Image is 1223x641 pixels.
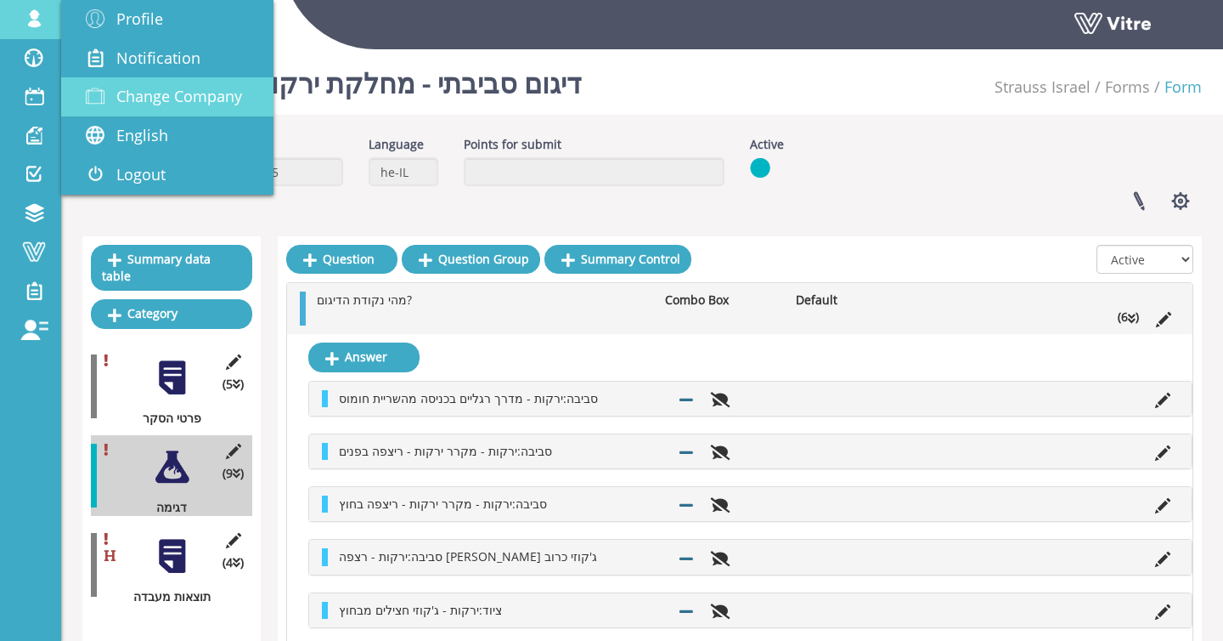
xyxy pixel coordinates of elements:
li: Combo Box [657,292,787,309]
span: English [116,125,168,145]
span: Change Company [116,86,242,106]
span: סביבה:ירקות - רצפה [PERSON_NAME] ג'קוזי כרוב [339,548,597,564]
a: Category [91,299,252,328]
span: (5 ) [223,376,244,393]
li: (6 ) [1109,309,1147,326]
span: (4 ) [223,554,244,571]
li: Default [787,292,918,309]
a: English [61,116,273,156]
span: Profile [116,9,163,29]
div: תוצאות מעבדה [91,588,240,605]
span: ציוד:ירקות - ג'קוזי חצילים מבחוץ [339,602,502,618]
li: Form [1150,77,1202,99]
img: yes [750,157,770,179]
h1: Form דיגום סביבתי - מחלקת ירקות - סלטים [82,43,581,115]
a: Forms [1105,77,1150,97]
span: Logout [116,164,166,184]
a: Logout [61,156,273,195]
a: Strauss Israel [995,77,1091,97]
a: Summary data table [91,245,252,291]
label: Language [369,136,424,153]
label: Points for submit [464,136,561,153]
span: מהי נקודת הדיגום? [317,292,412,308]
span: סביבה:ירקות - מקרר ירקות - ריצפה בפנים [339,443,552,459]
span: סביבה:ירקות - מקרר ירקות - ריצפה בחוץ [339,496,547,512]
a: Question [286,245,397,274]
a: Answer [308,343,420,372]
span: (9 ) [223,465,244,482]
a: Notification [61,39,273,78]
a: Question Group [402,245,540,274]
span: סביבה:ירקות - מדרך רגליים בכניסה מהשריית חומוס [339,390,598,406]
label: Active [750,136,784,153]
div: דגימה [91,499,240,516]
span: Notification [116,48,200,68]
a: Change Company [61,77,273,116]
div: פרטי הסקר [91,410,240,427]
a: Summary Control [544,245,691,274]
